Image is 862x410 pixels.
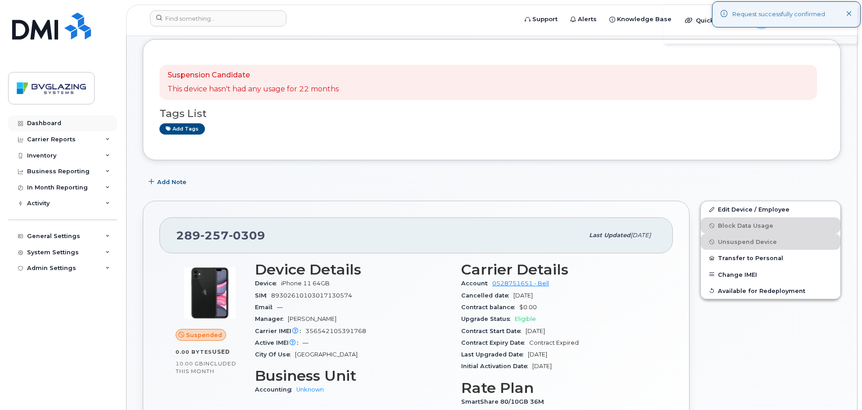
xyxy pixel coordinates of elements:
[461,261,657,278] h3: Carrier Details
[701,283,840,299] button: Available for Redeployment
[150,10,286,27] input: Find something...
[176,349,212,355] span: 0.00 Bytes
[589,232,631,239] span: Last updated
[229,229,265,242] span: 0309
[461,328,526,334] span: Contract Start Date
[461,339,529,346] span: Contract Expiry Date
[461,280,492,287] span: Account
[305,328,366,334] span: 356542105391768
[718,287,805,294] span: Available for Redeployment
[212,348,230,355] span: used
[518,10,564,28] a: Support
[296,386,324,393] a: Unknown
[255,386,296,393] span: Accounting
[515,315,536,322] span: Eligible
[492,280,549,287] a: 0528751651 - Bell
[617,15,671,24] span: Knowledge Base
[461,315,515,322] span: Upgrade Status
[168,70,339,81] p: Suspension Candidate
[564,10,603,28] a: Alerts
[271,292,352,299] span: 89302610103017130574
[183,266,237,320] img: iPhone_11.jpg
[526,328,545,334] span: [DATE]
[255,261,450,278] h3: Device Details
[277,304,283,311] span: —
[157,178,186,186] span: Add Note
[255,304,277,311] span: Email
[303,339,309,346] span: —
[461,351,528,358] span: Last Upgraded Date
[461,292,513,299] span: Cancelled date
[461,398,549,405] span: SmartShare 80/10GB 36M
[295,351,358,358] span: [GEOGRAPHIC_DATA]
[532,15,558,24] span: Support
[176,229,265,242] span: 289
[255,292,271,299] span: SIM
[255,351,295,358] span: City Of Use
[513,292,533,299] span: [DATE]
[701,234,840,250] button: Unsuspend Device
[461,380,657,396] h3: Rate Plan
[255,368,450,384] h3: Business Unit
[255,315,288,322] span: Manager
[578,15,597,24] span: Alerts
[159,123,205,135] a: Add tags
[718,239,777,245] span: Unsuspend Device
[200,229,229,242] span: 257
[701,250,840,266] button: Transfer to Personal
[603,10,678,28] a: Knowledge Base
[529,339,579,346] span: Contract Expired
[701,201,840,217] a: Edit Device / Employee
[186,331,222,339] span: Suspended
[701,266,840,283] button: Change IMEI
[532,363,552,369] span: [DATE]
[176,360,236,375] span: included this month
[461,304,519,311] span: Contract balance
[255,328,305,334] span: Carrier IMEI
[288,315,336,322] span: [PERSON_NAME]
[461,363,532,369] span: Initial Activation Date
[519,304,537,311] span: $0.00
[255,339,303,346] span: Active IMEI
[176,360,204,367] span: 10.00 GB
[143,174,194,190] button: Add Note
[159,108,824,119] h3: Tags List
[281,280,330,287] span: iPhone 11 64GB
[528,351,547,358] span: [DATE]
[255,280,281,287] span: Device
[168,84,339,95] p: This device hasn't had any usage for 22 months
[701,217,840,234] button: Block Data Usage
[631,232,651,239] span: [DATE]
